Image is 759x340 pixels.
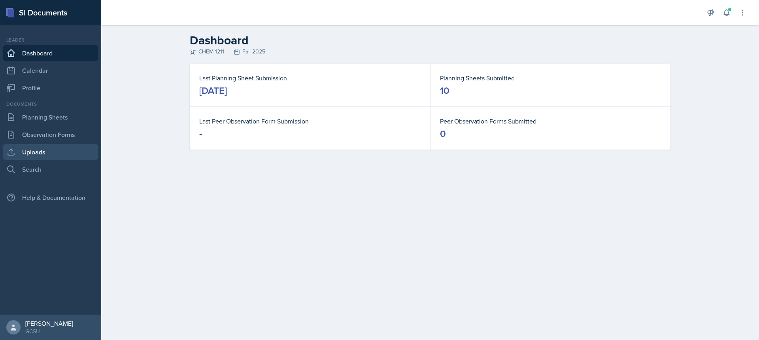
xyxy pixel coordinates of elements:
div: [DATE] [199,84,227,97]
a: Profile [3,80,98,96]
dt: Last Planning Sheet Submission [199,73,421,83]
h2: Dashboard [190,33,670,47]
div: [PERSON_NAME] [25,319,73,327]
div: GCSU [25,327,73,335]
dt: Last Peer Observation Form Submission [199,116,421,126]
a: Dashboard [3,45,98,61]
div: CHEM 1211 Fall 2025 [190,47,670,56]
a: Search [3,161,98,177]
dt: Planning Sheets Submitted [440,73,661,83]
a: Observation Forms [3,127,98,142]
a: Planning Sheets [3,109,98,125]
div: 0 [440,127,446,140]
a: Calendar [3,63,98,78]
dt: Peer Observation Forms Submitted [440,116,661,126]
div: - [199,127,202,140]
a: Uploads [3,144,98,160]
div: Leader [3,36,98,44]
div: 10 [440,84,449,97]
div: Help & Documentation [3,190,98,205]
div: Documents [3,101,98,108]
